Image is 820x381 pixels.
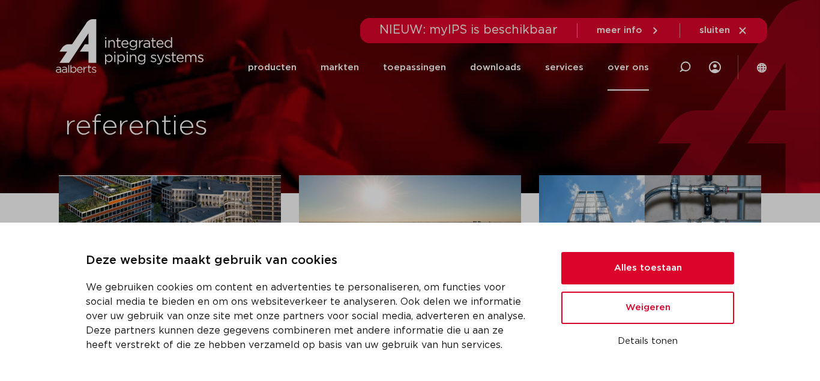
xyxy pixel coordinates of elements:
a: producten [248,44,297,91]
p: Deze website maakt gebruik van cookies [86,251,532,271]
button: Details tonen [561,331,734,352]
a: over ons [607,44,649,91]
button: Alles toestaan [561,252,734,284]
h1: referenties [65,107,404,146]
a: toepassingen [383,44,446,91]
span: meer info [597,26,642,35]
nav: Menu [248,44,649,91]
a: sluiten [699,25,748,36]
span: sluiten [699,26,730,35]
a: markten [321,44,359,91]
a: meer info [597,25,660,36]
button: Weigeren [561,292,734,324]
a: downloads [470,44,521,91]
p: We gebruiken cookies om content en advertenties te personaliseren, om functies voor social media ... [86,280,532,352]
span: NIEUW: myIPS is beschikbaar [379,24,558,36]
a: services [545,44,583,91]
